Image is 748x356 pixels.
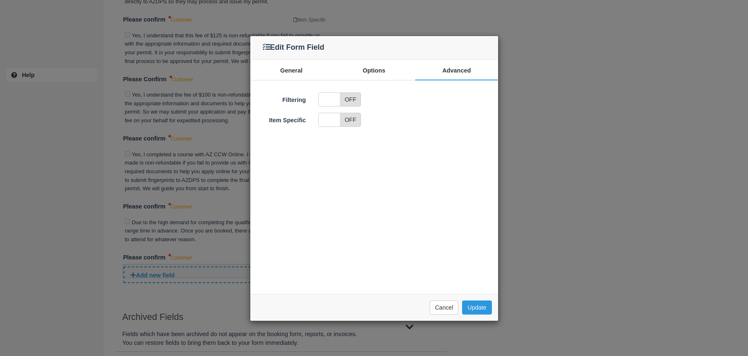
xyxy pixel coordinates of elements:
[415,60,498,80] a: Advanced
[250,113,312,125] label: Item Specific
[430,300,459,315] button: Cancel
[250,93,312,104] label: Filtering
[340,93,361,106] span: OFF
[257,43,324,51] span: Edit Form Field
[333,60,415,80] a: Options
[340,113,361,126] span: OFF
[462,300,491,315] button: Update
[250,60,333,80] a: General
